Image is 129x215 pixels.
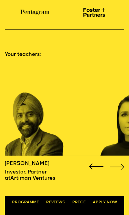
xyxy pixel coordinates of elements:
[93,201,96,204] span: A
[87,162,105,171] div: Previous slide
[89,197,120,208] a: Apply now
[5,52,124,58] p: Your teachers:
[9,197,42,208] a: Programme
[5,169,65,182] p: Investor, Partner atArtiman Ventures
[69,197,89,208] a: Price
[5,161,65,167] h5: [PERSON_NAME]
[108,162,126,171] div: Next slide
[5,65,85,156] div: 5 / 16
[27,201,30,204] span: a
[43,197,68,208] a: Reviews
